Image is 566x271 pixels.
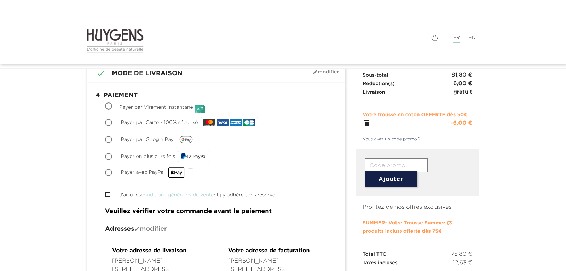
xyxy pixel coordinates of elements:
img: CB_NATIONALE [243,119,255,126]
span: Payer en plusieurs fois [121,154,175,159]
span: Total TTC [363,252,386,257]
h1: Mode de livraison [92,69,340,78]
span: Payer par Virement Instantané [119,105,193,110]
span: 81,80 € [451,71,472,79]
a:  [363,119,371,128]
span: gratuit [453,88,472,96]
img: 29x29_square_gif.gif [195,102,205,113]
img: MASTERCARD [203,119,215,126]
img: AMEX [230,119,242,126]
span: Réduction(s) [363,81,395,86]
span: Modifier [312,69,339,75]
i: mode_edit [134,226,140,232]
a: afficher les détails [363,64,413,70]
h4: Adresses [105,226,327,233]
span: 12,63 € [453,259,472,267]
i: mode_edit [312,69,318,75]
span: Payer par Google Pay [121,137,174,142]
a: Vous avez un code promo ? [356,136,421,142]
span: 4 [92,89,103,103]
span: Sous-total [363,73,388,78]
img: Huygens logo [87,28,144,53]
p: Profitez de nos offres exclusives : [356,196,479,212]
label: J'ai lu les et j'y adhère sans réserve. [119,192,276,199]
span: SUMMER [363,220,385,225]
h4: Veuillez vérifier votre commande avant le paiement [105,208,327,215]
i:  [92,69,101,78]
span: Payer avec PayPal [121,170,185,175]
span: Livraison [363,90,385,95]
span: Payer par Carte - 100% sécurisé [121,120,198,125]
span: - Votre Trousse Summer (3 produits inclus) offerte dès 75€ [363,220,452,234]
button: Ajouter [365,171,417,187]
h1: Paiement [92,89,340,103]
h4: Votre adresse de livraison [112,248,203,254]
span: Modifier [134,226,167,232]
img: google_pay [179,136,193,143]
span: 6,00 € [453,79,472,88]
span: Votre trousse en coton OFFERTE dès 50€ [363,112,467,117]
span: 4X PayPal [186,154,207,159]
div: -6,00 € [451,119,472,128]
span: 75,80 € [451,250,472,259]
h4: Votre adresse de facturation [228,248,319,254]
input: Code promo [365,158,428,172]
a: conditions générales de vente [141,193,214,198]
span: Taxes incluses [363,260,398,265]
div: | [288,34,479,42]
img: VISA [217,119,229,126]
